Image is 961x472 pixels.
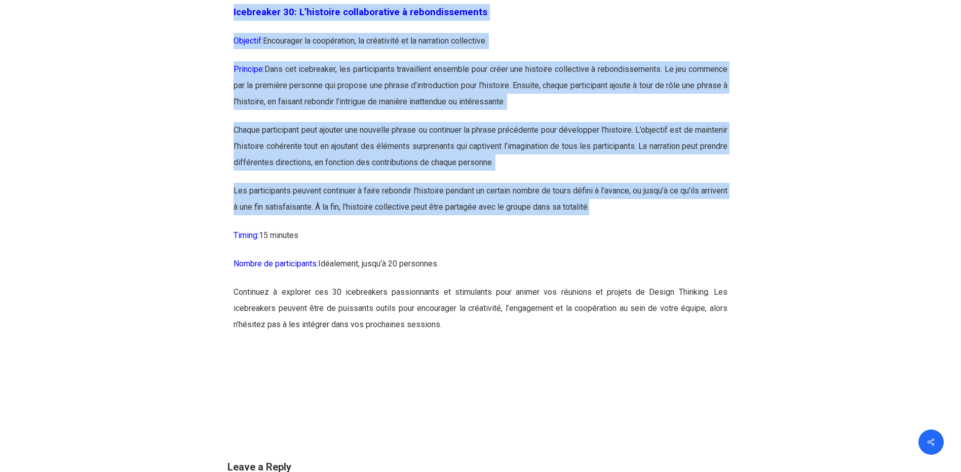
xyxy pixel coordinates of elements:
[234,256,727,284] p: Idéalement, jusqu’à 20 personnes.
[234,36,263,46] span: Objectif:
[234,230,259,240] span: Timing:
[234,122,727,183] p: Chaque participant peut ajouter une nouvelle phrase ou continuer la phrase précédente pour dévelo...
[234,61,727,122] p: Dans cet icebreaker, les participants travaillent ensemble pour créer une histoire collective à r...
[234,33,727,61] p: Encourager la coopération, la créativité et la narration collective.
[234,7,487,18] span: Icebreaker 30: L’histoire collaborative à rebondissements
[234,183,727,227] p: Les participants peuvent continuer à faire rebondir l’histoire pendant un certain nombre de tours...
[234,64,264,74] span: Principe:
[234,284,727,333] p: Continuez à explorer ces 30 icebreakers passionnants et stimulants pour animer vos réunions et pr...
[234,259,318,268] span: Nombre de participants:
[234,227,727,256] p: 15 minutes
